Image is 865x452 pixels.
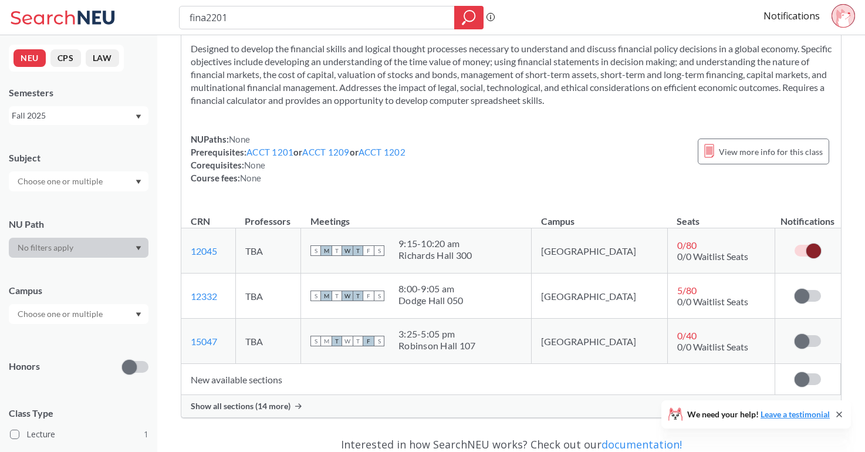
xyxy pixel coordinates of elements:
svg: Dropdown arrow [136,180,141,184]
th: Seats [667,203,775,228]
input: Choose one or multiple [12,174,110,188]
span: T [332,291,342,301]
td: TBA [235,319,301,364]
span: M [321,336,332,346]
span: 0 / 80 [677,240,697,251]
span: S [310,336,321,346]
input: Choose one or multiple [12,307,110,321]
a: ACCT 1209 [302,147,349,157]
a: Leave a testimonial [761,409,830,419]
div: Dropdown arrow [9,304,148,324]
th: Notifications [775,203,840,228]
div: Dropdown arrow [9,171,148,191]
td: [GEOGRAPHIC_DATA] [532,319,668,364]
th: Campus [532,203,668,228]
button: NEU [13,49,46,67]
a: documentation! [602,437,682,451]
span: 5 / 80 [677,285,697,296]
span: S [374,336,384,346]
a: Notifications [763,9,820,22]
div: NUPaths: Prerequisites: or or Corequisites: Course fees: [191,133,406,184]
button: CPS [50,49,81,67]
a: 12332 [191,291,217,302]
td: [GEOGRAPHIC_DATA] [532,274,668,319]
span: T [353,245,363,256]
input: Class, professor, course number, "phrase" [188,8,446,28]
div: 8:00 - 9:05 am [398,283,464,295]
section: Designed to develop the financial skills and logical thought processes necessary to understand an... [191,42,832,107]
p: Honors [9,360,40,373]
span: M [321,291,332,301]
span: 0/0 Waitlist Seats [677,296,748,307]
div: Dropdown arrow [9,238,148,258]
a: ACCT 1201 [246,147,293,157]
a: 15047 [191,336,217,347]
span: T [353,336,363,346]
div: Subject [9,151,148,164]
span: None [240,173,261,183]
button: LAW [86,49,119,67]
div: Robinson Hall 107 [398,340,475,352]
span: W [342,291,353,301]
td: TBA [235,274,301,319]
div: Campus [9,284,148,297]
span: 0 / 40 [677,330,697,341]
label: Lecture [10,427,148,442]
svg: magnifying glass [462,9,476,26]
svg: Dropdown arrow [136,246,141,251]
span: S [310,291,321,301]
div: 9:15 - 10:20 am [398,238,472,249]
a: 12045 [191,245,217,257]
span: W [342,336,353,346]
div: CRN [191,215,210,228]
span: Class Type [9,407,148,420]
svg: Dropdown arrow [136,114,141,119]
div: 3:25 - 5:05 pm [398,328,475,340]
span: 0/0 Waitlist Seats [677,251,748,262]
div: Richards Hall 300 [398,249,472,261]
a: ACCT 1202 [359,147,406,157]
span: T [332,245,342,256]
span: S [310,245,321,256]
span: T [353,291,363,301]
div: Fall 2025 [12,109,134,122]
span: T [332,336,342,346]
span: None [229,134,250,144]
span: View more info for this class [719,144,823,159]
span: 1 [144,428,148,441]
span: 0/0 Waitlist Seats [677,341,748,352]
span: F [363,291,374,301]
span: S [374,291,384,301]
td: New available sections [181,364,775,395]
div: Show all sections (14 more) [181,395,841,417]
div: Fall 2025Dropdown arrow [9,106,148,125]
div: Semesters [9,86,148,99]
th: Professors [235,203,301,228]
span: None [244,160,265,170]
td: [GEOGRAPHIC_DATA] [532,228,668,274]
span: F [363,245,374,256]
div: NU Path [9,218,148,231]
th: Meetings [301,203,532,228]
td: TBA [235,228,301,274]
span: W [342,245,353,256]
svg: Dropdown arrow [136,312,141,317]
div: Dodge Hall 050 [398,295,464,306]
span: M [321,245,332,256]
span: F [363,336,374,346]
span: Show all sections (14 more) [191,401,290,411]
div: magnifying glass [454,6,484,29]
span: We need your help! [687,410,830,419]
span: S [374,245,384,256]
